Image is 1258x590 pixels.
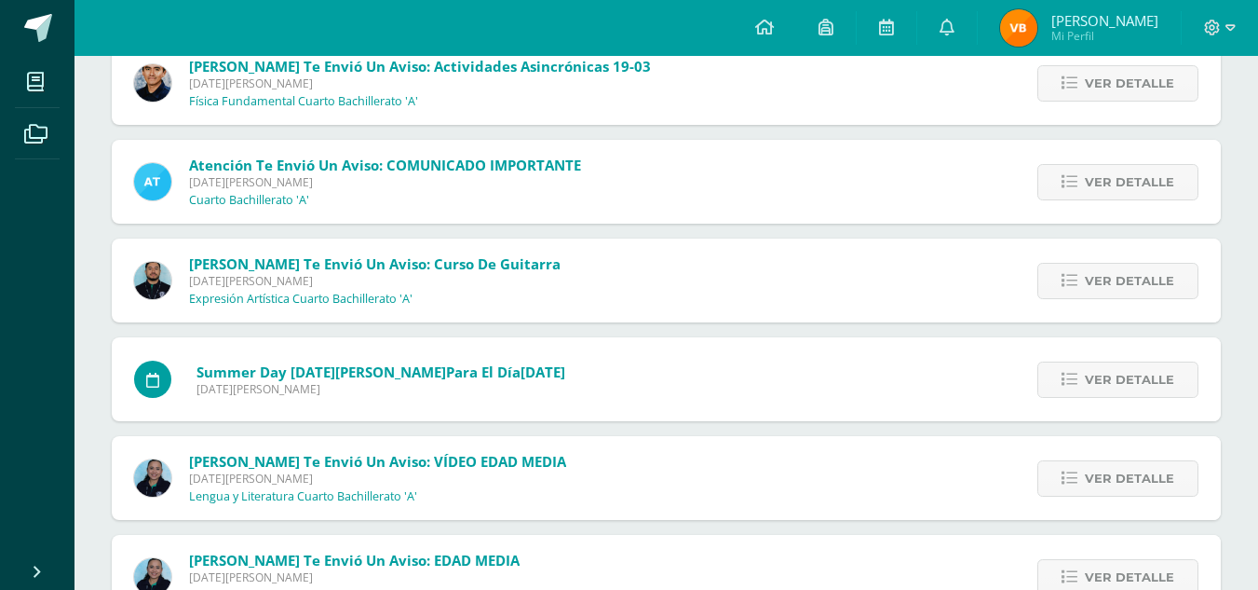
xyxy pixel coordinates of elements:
img: 9fc725f787f6a993fc92a288b7a8b70c.png [134,163,171,200]
span: [DATE][PERSON_NAME] [189,569,520,585]
img: 9f25a704c7e525b5c9fe1d8c113699e7.png [134,262,171,299]
span: [PERSON_NAME] te envió un aviso: EDAD MEDIA [189,551,520,569]
img: 9587b11a6988a136ca9b298a8eab0d3f.png [134,460,171,497]
img: fd75f864c6a6b0fef5bd7603cd2ef97d.png [1000,9,1037,47]
span: Summer Day [DATE][PERSON_NAME] [196,363,446,381]
span: Mi Perfil [1051,28,1158,44]
span: [DATE][PERSON_NAME] [189,273,561,289]
span: [PERSON_NAME] te envió un aviso: VÍDEO EDAD MEDIA [189,452,566,471]
span: [DATE][PERSON_NAME] [189,174,581,190]
span: [DATE] [521,363,565,381]
span: Ver detalle [1085,264,1174,298]
span: [DATE][PERSON_NAME] [189,75,651,91]
span: Ver detalle [1085,66,1174,101]
span: [PERSON_NAME] te envió un aviso: Actividades asincrónicas 19-03 [189,57,651,75]
img: 118ee4e8e89fd28cfd44e91cd8d7a532.png [134,64,171,102]
span: [PERSON_NAME] [1051,11,1158,30]
span: Atención te envió un aviso: COMUNICADO IMPORTANTE [189,156,581,174]
p: Física Fundamental Cuarto Bachillerato 'A' [189,94,418,109]
span: [DATE][PERSON_NAME] [189,471,566,487]
span: Ver detalle [1085,165,1174,199]
p: Lengua y Literatura Cuarto Bachillerato 'A' [189,489,417,504]
p: Cuarto Bachillerato 'A' [189,193,309,208]
p: Expresión Artística Cuarto Bachillerato 'A' [189,292,413,307]
span: [DATE][PERSON_NAME] [196,381,565,397]
span: Ver detalle [1085,363,1174,397]
span: Ver detalle [1085,461,1174,496]
span: para el día [196,363,565,381]
span: [PERSON_NAME] te envió un aviso: Curso de guitarra [189,254,561,273]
